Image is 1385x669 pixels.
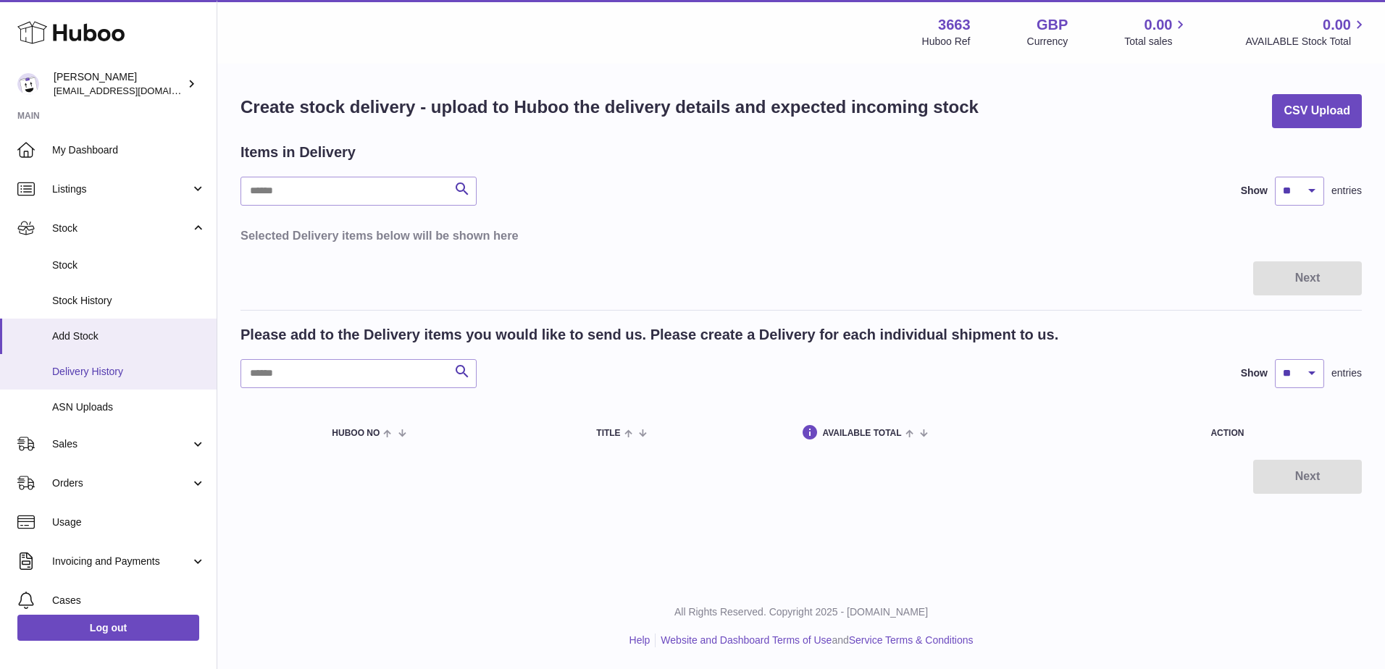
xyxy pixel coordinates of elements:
[54,70,184,98] div: [PERSON_NAME]
[629,634,650,646] a: Help
[332,429,380,438] span: Huboo no
[240,96,979,119] h1: Create stock delivery - upload to Huboo the delivery details and expected incoming stock
[52,365,206,379] span: Delivery History
[1210,429,1347,438] div: Action
[240,325,1058,345] h2: Please add to the Delivery items you would like to send us. Please create a Delivery for each ind...
[52,400,206,414] span: ASN Uploads
[661,634,832,646] a: Website and Dashboard Terms of Use
[52,437,191,451] span: Sales
[849,634,974,646] a: Service Terms & Conditions
[1027,35,1068,49] div: Currency
[1323,15,1351,35] span: 0.00
[922,35,971,49] div: Huboo Ref
[1241,184,1268,198] label: Show
[1331,184,1362,198] span: entries
[938,15,971,35] strong: 3663
[1245,15,1368,49] a: 0.00 AVAILABLE Stock Total
[52,329,206,343] span: Add Stock
[240,143,356,162] h2: Items in Delivery
[52,258,206,272] span: Stock
[52,516,206,529] span: Usage
[240,227,1362,243] h3: Selected Delivery items below will be shown here
[1037,15,1068,35] strong: GBP
[52,555,191,568] span: Invoicing and Payments
[52,143,206,157] span: My Dashboard
[52,182,191,196] span: Listings
[52,476,191,490] span: Orders
[596,429,620,438] span: Title
[229,605,1373,619] p: All Rights Reserved. Copyright 2025 - [DOMAIN_NAME]
[656,634,973,647] li: and
[1272,94,1362,128] button: CSV Upload
[1245,35,1368,49] span: AVAILABLE Stock Total
[1241,366,1268,380] label: Show
[1124,15,1189,49] a: 0.00 Total sales
[52,594,206,607] span: Cases
[52,222,191,235] span: Stock
[1331,366,1362,380] span: entries
[1145,15,1173,35] span: 0.00
[17,615,199,641] a: Log out
[54,85,213,96] span: [EMAIL_ADDRESS][DOMAIN_NAME]
[17,73,39,95] img: internalAdmin-3663@internal.huboo.com
[1124,35,1189,49] span: Total sales
[52,294,206,308] span: Stock History
[822,429,901,438] span: AVAILABLE Total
